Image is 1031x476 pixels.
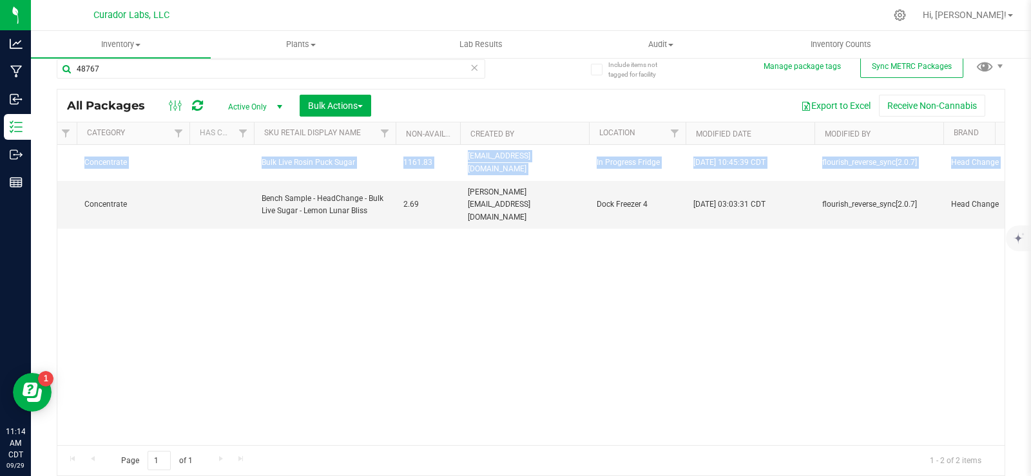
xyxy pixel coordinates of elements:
span: Concentrate [84,198,182,211]
button: Sync METRC Packages [860,55,963,78]
span: flourish_reverse_sync[2.0.7] [822,198,936,211]
a: Non-Available [406,129,463,138]
span: Inventory [31,39,211,50]
a: SKU Retail Display Name [264,128,361,137]
a: Filter [233,122,254,144]
input: Search Package ID, Item Name, SKU, Lot or Part Number... [57,59,485,79]
span: 2.69 [403,198,452,211]
span: Plants [211,39,390,50]
inline-svg: Analytics [10,37,23,50]
a: Plants [211,31,390,58]
span: Dock Freezer 4 [597,198,678,211]
a: Lab Results [391,31,571,58]
inline-svg: Manufacturing [10,65,23,78]
span: [EMAIL_ADDRESS][DOMAIN_NAME] [468,150,581,175]
a: Brand [954,128,979,137]
a: Inventory Counts [751,31,930,58]
a: Filter [168,122,189,144]
span: [DATE] 03:03:31 CDT [693,198,766,211]
inline-svg: Outbound [10,148,23,161]
inline-svg: Reports [10,176,23,189]
span: Clear [470,59,479,76]
a: Location [599,128,635,137]
a: Created By [470,129,514,138]
span: Bench Sample - HeadChange - Bulk Live Sugar - Lemon Lunar Bliss [262,193,388,217]
button: Manage package tags [764,61,841,72]
a: Category [87,128,125,137]
inline-svg: Inbound [10,93,23,106]
span: 1161.83 [403,157,452,169]
a: Filter [664,122,686,144]
a: Modified Date [696,129,751,138]
span: 1 - 2 of 2 items [920,451,992,470]
a: Filter [55,122,77,144]
span: Audit [572,39,750,50]
button: Bulk Actions [300,95,371,117]
button: Receive Non-Cannabis [879,95,985,117]
th: Has COA [189,122,254,145]
a: Modified By [825,129,871,138]
span: All Packages [67,99,158,113]
div: Manage settings [892,9,908,21]
a: Inventory [31,31,211,58]
span: Curador Labs, LLC [93,10,169,21]
span: Sync METRC Packages [872,62,952,71]
a: Filter [374,122,396,144]
input: 1 [148,451,171,471]
a: Audit [571,31,751,58]
span: In Progress Fridge [597,157,678,169]
p: 09/29 [6,461,25,470]
span: flourish_reverse_sync[2.0.7] [822,157,936,169]
span: Bulk Live Rosin Puck Sugar [262,157,388,169]
span: Inventory Counts [793,39,889,50]
button: Export to Excel [793,95,879,117]
iframe: Resource center [13,373,52,412]
span: Concentrate [84,157,182,169]
iframe: Resource center unread badge [38,371,53,386]
p: 11:14 AM CDT [6,426,25,461]
span: Lab Results [442,39,520,50]
span: Hi, [PERSON_NAME]! [923,10,1007,20]
span: Include items not tagged for facility [608,60,673,79]
span: Page of 1 [110,451,203,471]
span: [PERSON_NAME][EMAIL_ADDRESS][DOMAIN_NAME] [468,186,581,224]
inline-svg: Inventory [10,120,23,133]
span: [DATE] 10:45:39 CDT [693,157,766,169]
span: Bulk Actions [308,100,363,111]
